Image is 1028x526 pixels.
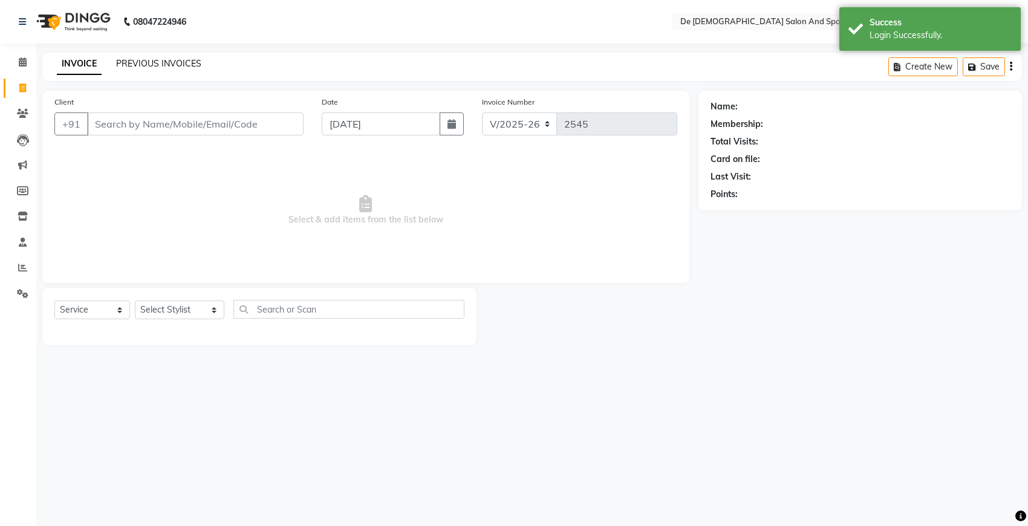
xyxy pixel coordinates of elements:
div: Name: [711,100,738,113]
button: Save [963,57,1005,76]
button: Create New [888,57,958,76]
div: Total Visits: [711,135,758,148]
div: Success [870,16,1012,29]
span: Select & add items from the list below [54,150,677,271]
a: PREVIOUS INVOICES [116,58,201,69]
div: Last Visit: [711,170,751,183]
label: Client [54,97,74,108]
input: Search by Name/Mobile/Email/Code [87,112,304,135]
img: logo [31,5,114,39]
b: 08047224946 [133,5,186,39]
a: INVOICE [57,53,102,75]
label: Invoice Number [482,97,535,108]
button: +91 [54,112,88,135]
div: Card on file: [711,153,760,166]
input: Search or Scan [233,300,464,319]
div: Points: [711,188,738,201]
div: Login Successfully. [870,29,1012,42]
label: Date [322,97,338,108]
div: Membership: [711,118,763,131]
